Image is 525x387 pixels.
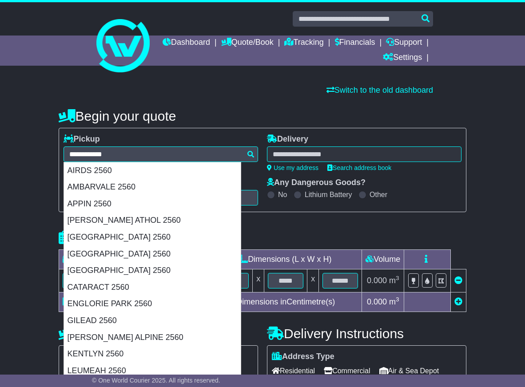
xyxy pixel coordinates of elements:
div: LEUMEAH 2560 [64,363,241,379]
sup: 3 [396,275,399,281]
h4: Delivery Instructions [267,326,466,341]
td: Volume [362,250,404,269]
a: Dashboard [163,36,210,51]
label: Address Type [272,352,334,362]
a: Support [386,36,422,51]
td: Dimensions (L x W x H) [210,250,362,269]
div: CATARACT 2560 [64,279,241,296]
label: Other [370,190,387,199]
label: Any Dangerous Goods? [267,178,366,188]
div: GILEAD 2560 [64,312,241,329]
label: Delivery [267,134,308,144]
span: 0.000 [367,276,387,285]
div: AMBARVALE 2560 [64,179,241,196]
div: [PERSON_NAME] ALPINE 2560 [64,329,241,346]
label: Lithium Battery [305,190,352,199]
a: Quote/Book [221,36,274,51]
label: Pickup [64,134,100,144]
div: APPIN 2560 [64,196,241,213]
a: Financials [335,36,375,51]
td: x [307,269,319,292]
span: 0.000 [367,297,387,306]
span: © One World Courier 2025. All rights reserved. [92,377,220,384]
sup: 3 [396,296,399,303]
td: x [253,269,264,292]
div: ENGLORIE PARK 2560 [64,296,241,312]
a: Use my address [267,164,318,171]
span: m [389,297,399,306]
div: [GEOGRAPHIC_DATA] 2560 [64,262,241,279]
typeahead: Please provide city [64,146,258,162]
td: Total [59,292,133,312]
span: m [389,276,399,285]
a: Remove this item [454,276,462,285]
a: Switch to the old dashboard [326,86,433,95]
span: Air & Sea Depot [379,364,439,378]
span: Residential [272,364,315,378]
span: Commercial [324,364,370,378]
h4: Pickup Instructions [59,326,258,341]
h4: Package details | [59,230,170,245]
h4: Begin your quote [59,109,467,123]
a: Search address book [327,164,391,171]
a: Tracking [284,36,323,51]
div: AIRDS 2560 [64,162,241,179]
a: Add new item [454,297,462,306]
div: [GEOGRAPHIC_DATA] 2560 [64,246,241,263]
div: [GEOGRAPHIC_DATA] 2560 [64,229,241,246]
div: KENTLYN 2560 [64,346,241,363]
div: [PERSON_NAME] ATHOL 2560 [64,212,241,229]
label: No [278,190,287,199]
td: Dimensions in Centimetre(s) [210,292,362,312]
td: Type [59,250,133,269]
a: Settings [383,51,422,66]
